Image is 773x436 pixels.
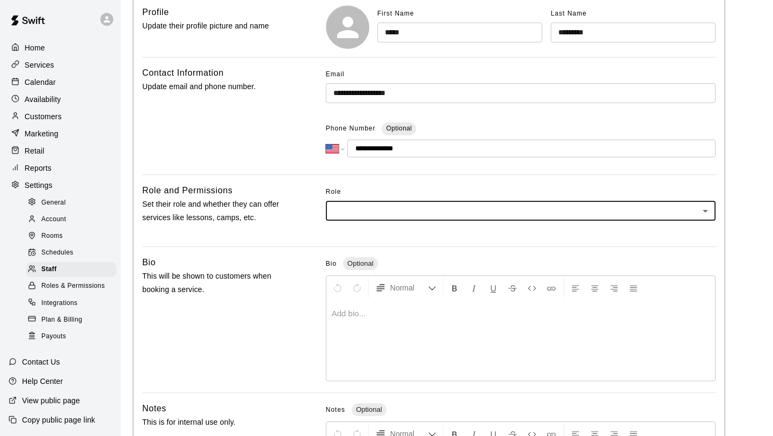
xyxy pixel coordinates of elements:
h6: Notes [142,402,166,416]
a: Reports [9,160,112,176]
p: Home [25,42,45,53]
h6: Profile [142,5,169,19]
a: Integrations [26,295,121,311]
div: Roles & Permissions [26,279,116,294]
button: Insert Link [542,278,560,297]
p: Reports [25,163,52,173]
div: Staff [26,262,116,277]
a: Schedules [26,245,121,261]
a: Calendar [9,74,112,90]
span: First Name [377,10,414,17]
a: Marketing [9,126,112,142]
button: Format Italics [465,278,483,297]
button: Undo [329,278,347,297]
span: Last Name [551,10,587,17]
span: Email [326,66,345,83]
a: Staff [26,261,121,278]
a: Rooms [26,228,121,245]
a: Services [9,57,112,73]
div: Plan & Billing [26,313,116,328]
p: Help Center [22,376,63,387]
h6: Role and Permissions [142,184,232,198]
p: Calendar [25,77,56,88]
p: Availability [25,94,61,105]
button: Format Underline [484,278,502,297]
span: Optional [386,125,412,132]
p: This is for internal use only. [142,416,291,429]
a: Settings [9,177,112,193]
span: Schedules [41,248,74,258]
p: Retail [25,146,45,156]
button: Left Align [566,278,585,297]
a: General [26,194,121,211]
span: Notes [326,406,345,413]
a: Availability [9,91,112,107]
p: Contact Us [22,357,60,367]
h6: Contact Information [142,66,224,80]
button: Right Align [605,278,623,297]
a: Payouts [26,328,121,345]
span: Staff [41,264,57,275]
a: Retail [9,143,112,159]
span: Rooms [41,231,63,242]
p: Marketing [25,128,59,139]
div: Payouts [26,329,116,344]
button: Justify Align [624,278,643,297]
p: Update their profile picture and name [142,19,291,33]
a: Home [9,40,112,56]
button: Insert Code [523,278,541,297]
button: Format Bold [446,278,464,297]
span: Roles & Permissions [41,281,105,292]
span: Role [326,184,716,201]
p: Customers [25,111,62,122]
p: Settings [25,180,53,191]
p: View public page [22,395,80,406]
div: Rooms [26,229,116,244]
a: Account [26,211,121,228]
button: Center Align [586,278,604,297]
span: Optional [352,405,386,413]
p: Set their role and whether they can offer services like lessons, camps, etc. [142,198,291,224]
span: General [41,198,66,208]
p: Update email and phone number. [142,80,291,93]
span: Optional [343,259,377,267]
button: Format Strikethrough [504,278,522,297]
a: Customers [9,108,112,125]
span: Plan & Billing [41,315,82,325]
div: General [26,195,116,210]
span: Account [41,214,66,225]
div: Schedules [26,245,116,260]
p: Services [25,60,54,70]
button: Redo [348,278,366,297]
a: Plan & Billing [26,311,121,328]
span: Payouts [41,331,66,342]
span: Phone Number [326,120,376,137]
p: Copy public page link [22,415,95,425]
p: This will be shown to customers when booking a service. [142,270,291,296]
a: Roles & Permissions [26,278,121,295]
div: Integrations [26,296,116,311]
h6: Bio [142,256,156,270]
button: Formatting Options [371,278,441,297]
span: Normal [390,282,428,293]
span: Bio [326,260,337,267]
span: Integrations [41,298,78,309]
div: Account [26,212,116,227]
